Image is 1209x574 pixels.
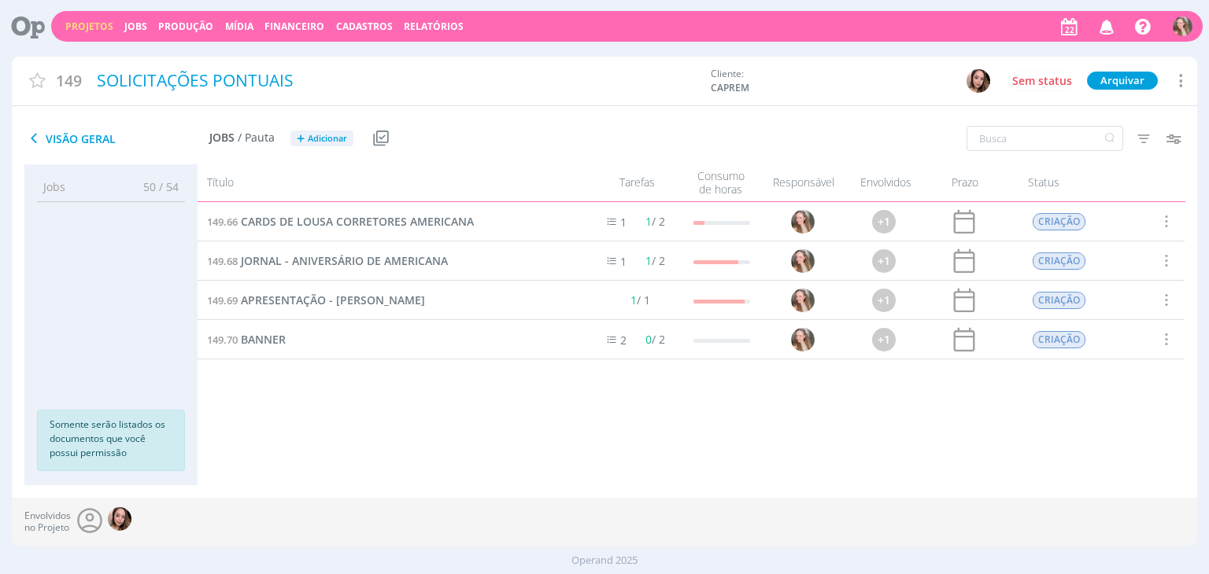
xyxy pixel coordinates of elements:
[131,178,179,195] span: 50 / 54
[241,332,286,347] span: BANNER
[1033,252,1086,270] span: CRIAÇÃO
[630,293,650,307] span: / 1
[297,131,305,147] span: +
[645,253,665,268] span: / 2
[207,293,238,307] span: 149.69
[50,418,172,460] p: Somente serão listados os documentos que você possui permissão
[65,20,113,33] a: Projetos
[108,507,131,531] img: T
[207,213,474,230] a: 149.66CARDS DE LOUSA CORRETORES AMERICANA
[760,169,847,197] div: Responsável
[873,249,897,273] div: +1
[260,20,329,33] button: Financeiro
[241,293,425,307] span: APRESENTAÇÃO - [PERSON_NAME]
[1033,292,1086,309] span: CRIAÇÃO
[579,169,682,197] div: Tarefas
[1172,13,1193,40] button: G
[967,126,1123,151] input: Busca
[207,215,238,229] span: 149.66
[264,20,324,33] a: Financeiro
[645,332,665,347] span: / 2
[158,20,213,33] a: Produção
[207,333,238,347] span: 149.70
[91,63,704,99] div: SOLICITAÇÕES PONTUAIS
[645,332,652,347] span: 0
[198,169,579,197] div: Título
[1004,169,1146,197] div: Status
[225,20,253,33] a: Mídia
[1087,72,1158,90] button: Arquivar
[711,81,829,95] span: CAPREM
[24,510,71,533] span: Envolvidos no Projeto
[620,254,627,269] span: 1
[220,20,258,33] button: Mídia
[792,210,815,234] img: G
[336,20,393,33] span: Cadastros
[207,252,448,270] a: 149.68JORNAL - ANIVERSÁRIO DE AMERICANA
[792,249,815,273] img: G
[926,169,1004,197] div: Prazo
[792,289,815,312] img: G
[645,214,652,229] span: 1
[966,68,991,94] button: T
[308,134,347,144] span: Adicionar
[404,20,464,33] a: Relatórios
[1033,213,1086,230] span: CRIAÇÃO
[873,289,897,312] div: +1
[56,69,82,92] span: 149
[873,328,897,351] div: +1
[873,210,897,234] div: +1
[209,131,235,145] span: Jobs
[630,293,637,307] span: 1
[1008,72,1076,90] button: Sem status
[24,129,209,148] span: Visão Geral
[120,20,152,33] button: Jobs
[645,214,665,229] span: / 2
[711,67,991,95] div: Cliente:
[153,20,218,33] button: Produção
[645,253,652,268] span: 1
[290,131,353,147] button: +Adicionar
[124,20,147,33] a: Jobs
[207,292,425,309] a: 149.69APRESENTAÇÃO - [PERSON_NAME]
[1033,331,1086,348] span: CRIAÇÃO
[238,131,275,145] span: / Pauta
[207,331,286,348] a: 149.70BANNER
[967,69,990,93] img: T
[847,169,926,197] div: Envolvidos
[207,254,238,268] span: 149.68
[399,20,468,33] button: Relatórios
[331,20,397,33] button: Cadastros
[241,214,474,229] span: CARDS DE LOUSA CORRETORES AMERICANA
[1173,17,1192,36] img: G
[620,215,627,230] span: 1
[620,333,627,348] span: 2
[792,328,815,351] img: G
[682,169,760,197] div: Consumo de horas
[241,253,448,268] span: JORNAL - ANIVERSÁRIO DE AMERICANA
[61,20,118,33] button: Projetos
[1012,73,1072,88] span: Sem status
[43,178,65,195] span: Jobs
